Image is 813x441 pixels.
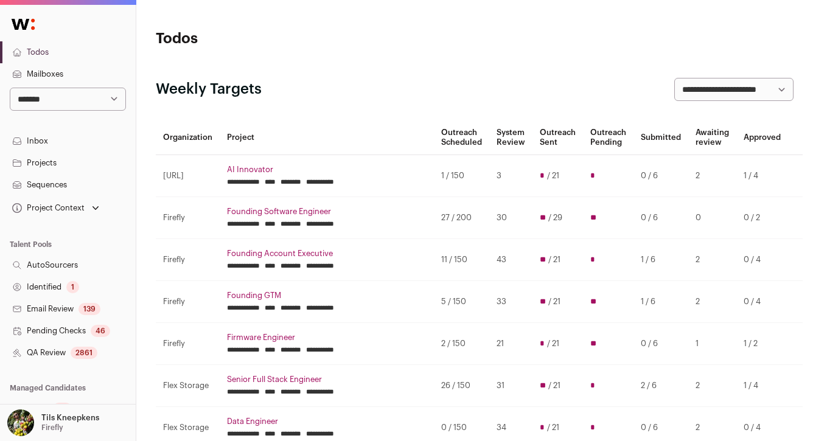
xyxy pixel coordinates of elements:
td: 0 / 6 [633,197,688,239]
div: Project Context [10,203,85,213]
td: 43 [489,239,532,281]
span: / 21 [548,255,560,265]
td: [URL] [156,155,220,197]
td: Firefly [156,239,220,281]
th: Outreach Sent [532,120,583,155]
div: 50 [53,403,72,415]
div: 139 [79,303,100,315]
td: 31 [489,365,532,407]
td: 5 / 150 [434,281,489,323]
a: Founding GTM [227,291,427,300]
td: 0 / 4 [736,239,788,281]
span: / 21 [547,423,559,432]
span: / 21 [547,171,559,181]
th: Outreach Scheduled [434,120,489,155]
a: Firmware Engineer [227,333,427,342]
p: Tils Kneepkens [41,413,99,423]
a: AI Innovator [227,165,427,175]
td: 3 [489,155,532,197]
a: Founding Account Executive [227,249,427,259]
button: Open dropdown [10,200,102,217]
td: 2 / 6 [633,365,688,407]
th: Organization [156,120,220,155]
div: 2861 [71,347,97,359]
span: / 29 [548,213,562,223]
a: Data Engineer [227,417,427,426]
td: 2 [688,281,736,323]
span: / 21 [547,339,559,349]
td: Firefly [156,281,220,323]
div: 1 [66,281,79,293]
td: 1 / 6 [633,281,688,323]
td: 2 [688,239,736,281]
td: 26 / 150 [434,365,489,407]
th: Awaiting review [688,120,736,155]
th: Outreach Pending [583,120,633,155]
p: Firefly [41,423,63,432]
a: Senior Full Stack Engineer [227,375,427,384]
td: 2 [688,155,736,197]
td: 27 / 200 [434,197,489,239]
td: 11 / 150 [434,239,489,281]
td: Firefly [156,323,220,365]
td: 1 / 4 [736,155,788,197]
td: 0 / 6 [633,323,688,365]
td: 0 / 2 [736,197,788,239]
th: System Review [489,120,532,155]
td: Firefly [156,197,220,239]
h2: Weekly Targets [156,80,262,99]
td: 2 / 150 [434,323,489,365]
td: 2 [688,365,736,407]
td: 30 [489,197,532,239]
h1: Todos [156,29,368,49]
td: 1 / 150 [434,155,489,197]
td: 1 / 4 [736,365,788,407]
th: Project [220,120,434,155]
a: Founding Software Engineer [227,207,427,217]
td: 33 [489,281,532,323]
td: Flex Storage [156,365,220,407]
button: Open dropdown [5,409,102,436]
span: / 21 [548,297,560,307]
th: Approved [736,120,788,155]
td: 0 [688,197,736,239]
td: 0 / 6 [633,155,688,197]
td: 0 / 4 [736,281,788,323]
span: / 21 [548,381,560,391]
td: 1 / 6 [633,239,688,281]
img: Wellfound [5,12,41,36]
td: 21 [489,323,532,365]
th: Submitted [633,120,688,155]
td: 1 [688,323,736,365]
img: 6689865-medium_jpg [7,409,34,436]
td: 1 / 2 [736,323,788,365]
div: 46 [91,325,110,337]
